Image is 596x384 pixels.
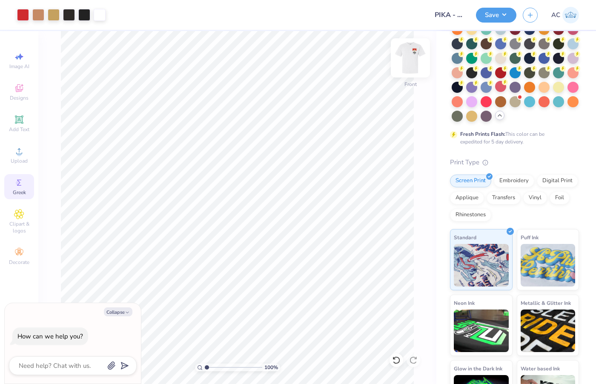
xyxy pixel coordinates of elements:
[537,175,578,187] div: Digital Print
[9,259,29,266] span: Decorate
[454,298,475,307] span: Neon Ink
[450,209,491,221] div: Rhinestones
[521,298,571,307] span: Metallic & Glitter Ink
[454,233,476,242] span: Standard
[404,80,417,88] div: Front
[450,175,491,187] div: Screen Print
[11,158,28,164] span: Upload
[450,192,484,204] div: Applique
[454,364,502,373] span: Glow in the Dark Ink
[9,126,29,133] span: Add Text
[17,332,83,341] div: How can we help you?
[428,6,470,23] input: Untitled Design
[10,95,29,101] span: Designs
[521,244,576,287] img: Puff Ink
[551,10,560,20] span: AC
[454,309,509,352] img: Neon Ink
[13,189,26,196] span: Greek
[521,233,539,242] span: Puff Ink
[460,131,505,138] strong: Fresh Prints Flash:
[476,8,516,23] button: Save
[9,63,29,70] span: Image AI
[450,158,579,167] div: Print Type
[264,364,278,371] span: 100 %
[460,130,565,146] div: This color can be expedited for 5 day delivery.
[487,192,521,204] div: Transfers
[494,175,534,187] div: Embroidery
[521,364,560,373] span: Water based Ink
[551,7,579,23] a: AC
[562,7,579,23] img: Ava Campbell
[521,309,576,352] img: Metallic & Glitter Ink
[104,307,132,316] button: Collapse
[454,244,509,287] img: Standard
[4,221,34,234] span: Clipart & logos
[393,41,427,75] img: Front
[550,192,570,204] div: Foil
[523,192,547,204] div: Vinyl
